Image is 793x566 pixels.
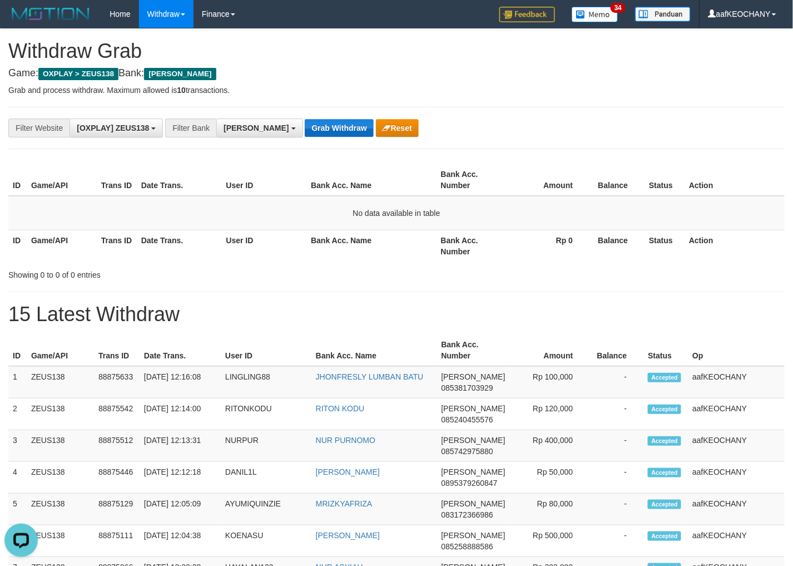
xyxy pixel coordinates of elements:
[77,124,149,132] span: [OXPLAY] ZEUS138
[442,372,505,381] span: [PERSON_NAME]
[437,164,507,196] th: Bank Acc. Number
[8,164,27,196] th: ID
[589,164,645,196] th: Balance
[306,164,436,196] th: Bank Acc. Name
[177,86,186,95] strong: 10
[590,525,644,557] td: -
[27,230,97,262] th: Game/API
[688,494,785,525] td: aafKEOCHANY
[70,119,163,137] button: [OXPLAY] ZEUS138
[510,525,590,557] td: Rp 500,000
[590,366,644,398] td: -
[442,499,505,508] span: [PERSON_NAME]
[442,467,505,476] span: [PERSON_NAME]
[590,334,644,366] th: Balance
[507,164,590,196] th: Amount
[8,398,27,430] td: 2
[510,494,590,525] td: Rp 80,000
[140,430,221,462] td: [DATE] 12:13:31
[499,7,555,22] img: Feedback.jpg
[316,372,424,381] a: JHONFRESLY LUMBAN BATU
[648,468,681,478] span: Accepted
[590,462,644,494] td: -
[94,430,140,462] td: 88875512
[442,510,493,519] span: Copy 083172366986 to clipboard
[94,525,140,557] td: 88875111
[8,230,27,262] th: ID
[27,366,94,398] td: ZEUS138
[8,196,785,230] td: No data available in table
[27,462,94,494] td: ZEUS138
[8,68,785,79] h4: Game: Bank:
[27,398,94,430] td: ZEUS138
[437,334,510,366] th: Bank Acc. Number
[4,4,38,38] button: Open LiveChat chat widget
[8,334,27,366] th: ID
[510,462,590,494] td: Rp 50,000
[688,398,785,430] td: aafKEOCHANY
[316,499,373,508] a: MRIZKYAFRIZA
[590,430,644,462] td: -
[94,366,140,398] td: 88875633
[27,525,94,557] td: ZEUS138
[688,366,785,398] td: aafKEOCHANY
[140,462,221,494] td: [DATE] 12:12:18
[688,334,785,366] th: Op
[38,68,118,80] span: OXPLAY > ZEUS138
[140,525,221,557] td: [DATE] 12:04:38
[643,334,688,366] th: Status
[376,119,419,137] button: Reset
[97,230,137,262] th: Trans ID
[165,119,216,137] div: Filter Bank
[589,230,645,262] th: Balance
[442,479,498,488] span: Copy 0895379260847 to clipboard
[442,404,505,413] span: [PERSON_NAME]
[442,447,493,456] span: Copy 085742975880 to clipboard
[645,230,685,262] th: Status
[94,462,140,494] td: 88875446
[8,303,785,326] h1: 15 Latest Withdraw
[510,398,590,430] td: Rp 120,000
[94,494,140,525] td: 88875129
[685,230,785,262] th: Action
[442,415,493,424] span: Copy 085240455576 to clipboard
[510,366,590,398] td: Rp 100,000
[648,531,681,541] span: Accepted
[27,164,97,196] th: Game/API
[8,119,70,137] div: Filter Website
[221,366,311,398] td: LINGLING88
[510,430,590,462] td: Rp 400,000
[688,462,785,494] td: aafKEOCHANY
[316,404,365,413] a: RITON KODU
[590,494,644,525] td: -
[8,6,93,22] img: MOTION_logo.png
[224,124,289,132] span: [PERSON_NAME]
[507,230,590,262] th: Rp 0
[316,436,375,445] a: NUR PURNOMO
[140,366,221,398] td: [DATE] 12:16:08
[8,462,27,494] td: 4
[316,467,380,476] a: [PERSON_NAME]
[442,531,505,540] span: [PERSON_NAME]
[648,500,681,509] span: Accepted
[688,430,785,462] td: aafKEOCHANY
[442,383,493,392] span: Copy 085381703929 to clipboard
[221,462,311,494] td: DANIL1L
[140,398,221,430] td: [DATE] 12:14:00
[221,398,311,430] td: RITONKODU
[94,398,140,430] td: 88875542
[437,230,507,262] th: Bank Acc. Number
[635,7,691,22] img: panduan.png
[442,436,505,445] span: [PERSON_NAME]
[27,334,94,366] th: Game/API
[221,525,311,557] td: KOENASU
[645,164,685,196] th: Status
[8,494,27,525] td: 5
[311,334,437,366] th: Bank Acc. Name
[144,68,216,80] span: [PERSON_NAME]
[590,398,644,430] td: -
[442,542,493,551] span: Copy 085258888586 to clipboard
[688,525,785,557] td: aafKEOCHANY
[316,531,380,540] a: [PERSON_NAME]
[8,366,27,398] td: 1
